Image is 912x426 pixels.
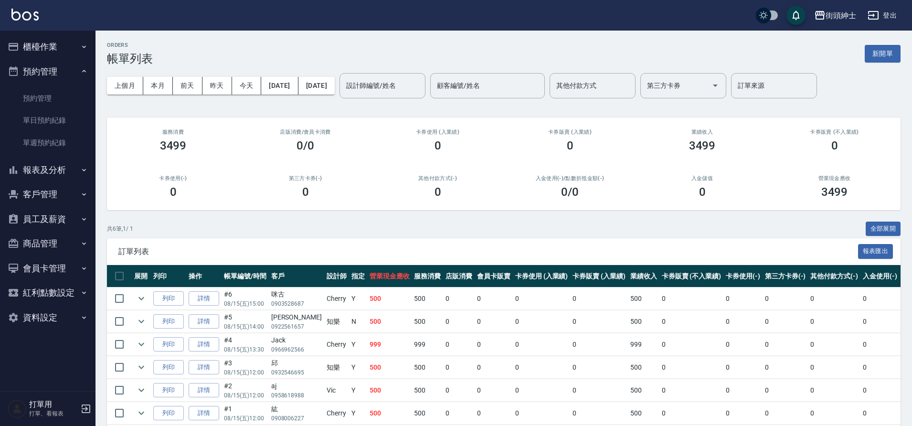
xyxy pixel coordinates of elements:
[628,379,659,402] td: 500
[271,335,322,345] div: Jack
[513,265,571,288] th: 卡券使用 (入業績)
[763,333,808,356] td: 0
[4,207,92,232] button: 員工及薪資
[808,356,860,379] td: 0
[349,333,367,356] td: Y
[443,356,475,379] td: 0
[271,368,322,377] p: 0932546695
[689,139,716,152] h3: 3499
[189,291,219,306] a: 詳情
[708,78,723,93] button: Open
[515,129,625,135] h2: 卡券販賣 (入業績)
[443,310,475,333] td: 0
[251,129,360,135] h2: 店販消費 /會員卡消費
[513,356,571,379] td: 0
[367,333,412,356] td: 999
[659,310,723,333] td: 0
[723,356,763,379] td: 0
[11,9,39,21] img: Logo
[143,77,173,95] button: 本月
[349,379,367,402] td: Y
[475,265,513,288] th: 會員卡販賣
[4,231,92,256] button: 商品管理
[118,175,228,181] h2: 卡券使用(-)
[412,288,443,310] td: 500
[860,333,900,356] td: 0
[134,383,148,397] button: expand row
[570,288,628,310] td: 0
[628,402,659,425] td: 500
[153,406,184,421] button: 列印
[367,310,412,333] td: 500
[298,77,335,95] button: [DATE]
[513,310,571,333] td: 0
[261,77,298,95] button: [DATE]
[222,402,269,425] td: #1
[222,379,269,402] td: #2
[570,402,628,425] td: 0
[151,265,186,288] th: 列印
[153,383,184,398] button: 列印
[723,288,763,310] td: 0
[659,402,723,425] td: 0
[808,379,860,402] td: 0
[475,310,513,333] td: 0
[763,402,808,425] td: 0
[367,288,412,310] td: 500
[570,379,628,402] td: 0
[134,314,148,329] button: expand row
[475,288,513,310] td: 0
[222,288,269,310] td: #6
[189,337,219,352] a: 詳情
[826,10,856,21] div: 街頭紳士
[659,333,723,356] td: 0
[567,139,573,152] h3: 0
[222,356,269,379] td: #3
[4,59,92,84] button: 預約管理
[515,175,625,181] h2: 入金使用(-) /點數折抵金額(-)
[860,288,900,310] td: 0
[153,337,184,352] button: 列印
[8,399,27,418] img: Person
[29,409,78,418] p: 打單、看報表
[628,288,659,310] td: 500
[349,288,367,310] td: Y
[134,360,148,374] button: expand row
[763,356,808,379] td: 0
[324,265,349,288] th: 設計師
[659,265,723,288] th: 卡券販賣 (不入業績)
[561,185,579,199] h3: 0 /0
[723,402,763,425] td: 0
[513,288,571,310] td: 0
[367,402,412,425] td: 500
[189,383,219,398] a: 詳情
[269,265,324,288] th: 客戶
[349,356,367,379] td: Y
[443,288,475,310] td: 0
[443,333,475,356] td: 0
[186,265,222,288] th: 操作
[865,45,901,63] button: 新開單
[570,333,628,356] td: 0
[475,402,513,425] td: 0
[107,224,133,233] p: 共 6 筆, 1 / 1
[659,288,723,310] td: 0
[435,139,441,152] h3: 0
[864,7,901,24] button: 登出
[324,333,349,356] td: Cherry
[513,333,571,356] td: 0
[189,314,219,329] a: 詳情
[659,379,723,402] td: 0
[628,333,659,356] td: 999
[153,314,184,329] button: 列印
[189,406,219,421] a: 詳情
[570,356,628,379] td: 0
[324,402,349,425] td: Cherry
[4,256,92,281] button: 會員卡管理
[4,109,92,131] a: 單日預約紀錄
[570,310,628,333] td: 0
[271,414,322,423] p: 0908006227
[723,379,763,402] td: 0
[324,288,349,310] td: Cherry
[222,310,269,333] td: #5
